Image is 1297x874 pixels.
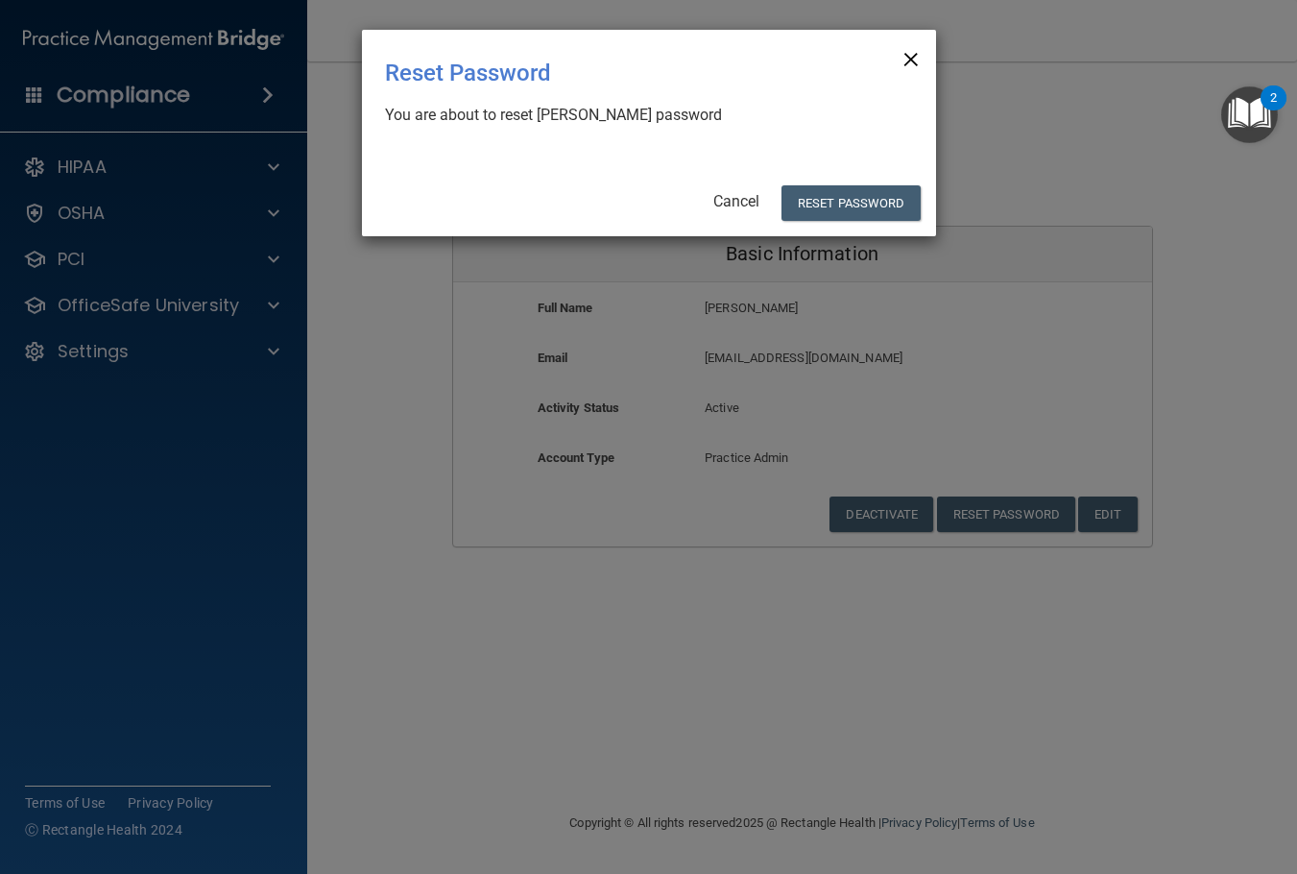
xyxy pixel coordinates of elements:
[713,192,759,210] a: Cancel
[965,738,1274,814] iframe: Drift Widget Chat Controller
[1270,98,1277,123] div: 2
[1221,86,1278,143] button: Open Resource Center, 2 new notifications
[385,45,834,101] div: Reset Password
[781,185,920,221] button: Reset Password
[385,105,898,126] div: You are about to reset [PERSON_NAME] password
[902,37,920,76] span: ×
